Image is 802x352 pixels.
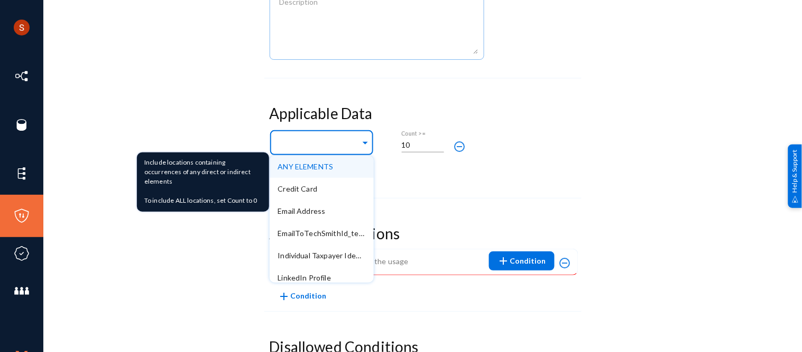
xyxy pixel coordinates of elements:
img: icon-members.svg [14,283,30,299]
span: LinkedIn Profile [278,273,331,282]
h3: Applicable Data [270,105,576,123]
button: Condition [489,251,555,270]
span: Credit Card [278,184,318,193]
button: Condition [270,286,335,305]
ng-dropdown-panel: Options list [270,156,374,283]
div: Include locations containing occurrences of any direct or indirect elements To include ALL locati... [137,152,269,212]
img: icon-inventory.svg [14,68,30,84]
img: icon-compliance.svg [14,246,30,261]
img: icon-elements.svg [14,166,30,182]
span: EmailToTechSmithId_techsmith_id [278,229,395,238]
mat-icon: remove_circle_outline [559,257,571,269]
span: Condition [497,251,546,270]
h3: Allowed Conditions [270,225,576,243]
mat-icon: remove_circle_outline [454,140,466,153]
span: Email Address [278,206,326,215]
img: icon-policies.svg [14,208,30,224]
mat-icon: add [497,255,510,267]
div: Help & Support [788,144,802,207]
img: icon-sources.svg [14,117,30,133]
span: ANY ELEMENTS [278,162,334,171]
img: ACg8ocLCHWB70YVmYJSZIkanuWRMiAOKj9BOxslbKTvretzi-06qRA=s96-c [14,20,30,35]
span: Condition [291,292,327,301]
mat-icon: add [278,290,291,303]
span: Individual Taxpayer Identification Number [278,251,420,260]
img: help_support.svg [792,196,799,203]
